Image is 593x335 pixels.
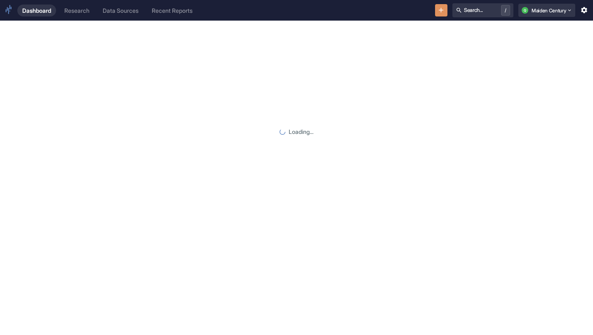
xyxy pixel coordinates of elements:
a: Data Sources [98,5,144,16]
div: Q [522,7,528,14]
div: Dashboard [22,7,51,14]
a: Recent Reports [147,5,198,16]
div: Data Sources [103,7,139,14]
a: Dashboard [17,5,56,16]
p: Loading... [289,127,313,136]
button: QMaiden Century [518,4,575,17]
div: Recent Reports [152,7,193,14]
button: New Resource [435,4,448,17]
button: Search.../ [452,3,513,17]
a: Research [59,5,94,16]
div: Research [64,7,89,14]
